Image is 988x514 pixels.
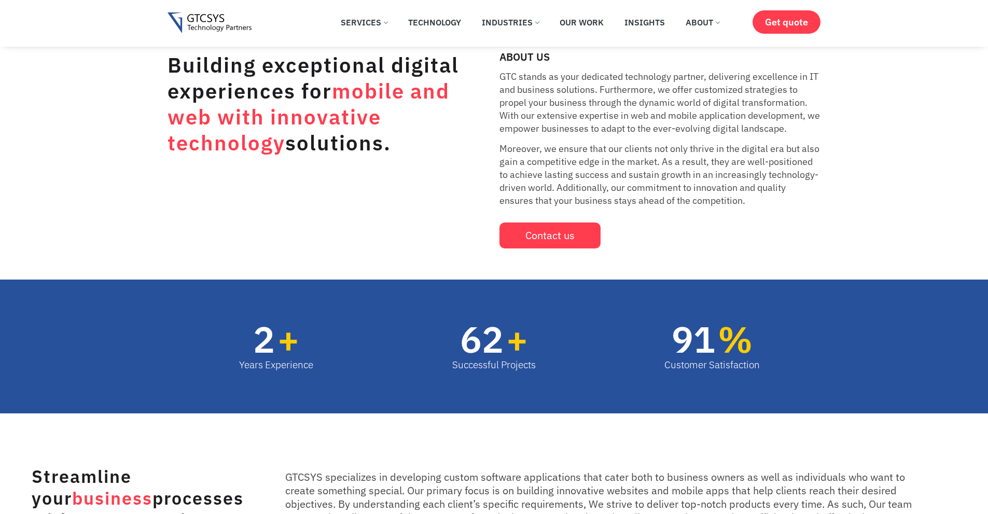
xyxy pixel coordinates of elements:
[168,52,463,156] h1: Building exceptional digital experiences for solutions.
[718,321,760,357] span: %
[499,142,821,207] p: Moreover, we ensure that our clients not only thrive in the digital era but also gain a competiti...
[474,11,547,34] a: Industries
[452,357,536,372] div: Successful Projects
[168,12,252,34] img: Gtcsys logo
[499,52,821,62] h2: ABOUT US
[168,77,450,156] span: mobile and web with innovative technology
[753,10,820,34] a: Get quote
[239,357,313,372] div: Years Experience
[678,11,727,34] a: About
[664,357,760,372] div: Customer Satisfaction
[672,321,715,357] span: 91
[552,11,611,34] a: Our Work
[277,321,313,357] span: +
[506,321,536,357] span: +
[333,11,395,34] a: Services
[400,11,469,34] a: Technology
[617,11,673,34] a: Insights
[253,321,275,357] span: 2
[525,230,575,241] span: Contact us
[499,70,821,135] p: GTC stands as your dedicated technology partner, delivering excellence in IT and business solutio...
[765,17,808,27] span: Get quote
[460,321,504,357] span: 62
[499,223,601,248] a: Contact us
[72,487,152,509] span: business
